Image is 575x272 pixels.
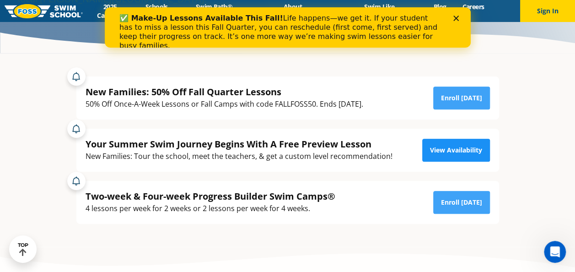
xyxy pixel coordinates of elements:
[86,190,335,202] div: Two-week & Four-week Progress Builder Swim Camps®
[433,87,490,109] a: Enroll [DATE]
[333,2,425,20] a: Swim Like [PERSON_NAME]
[86,202,335,215] div: 4 lessons per week for 2 weeks or 2 lessons per week for 4 weeks.
[15,6,337,43] div: Life happens—we get it. If your student has to miss a lesson this Fall Quarter, you can reschedul...
[18,242,28,256] div: TOP
[86,138,392,150] div: Your Summer Swim Journey Begins With A Free Preview Lesson
[105,7,471,48] iframe: Intercom live chat banner
[15,6,178,15] b: ✅ Make-Up Lessons Available This Fall!
[422,139,490,162] a: View Availability
[5,4,83,18] img: FOSS Swim School Logo
[544,241,566,263] iframe: Intercom live chat
[252,2,333,20] a: About [PERSON_NAME]
[433,191,490,214] a: Enroll [DATE]
[86,98,363,110] div: 50% Off Once-A-Week Lessons or Fall Camps with code FALLFOSS50. Ends [DATE].
[83,2,137,20] a: 2025 Calendar
[454,2,492,11] a: Careers
[86,150,392,163] div: New Families: Tour the school, meet the teachers, & get a custom level recommendation!
[176,2,252,20] a: Swim Path® Program
[137,2,176,11] a: Schools
[86,86,363,98] div: New Families: 50% Off Fall Quarter Lessons
[425,2,454,11] a: Blog
[349,8,358,14] div: Close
